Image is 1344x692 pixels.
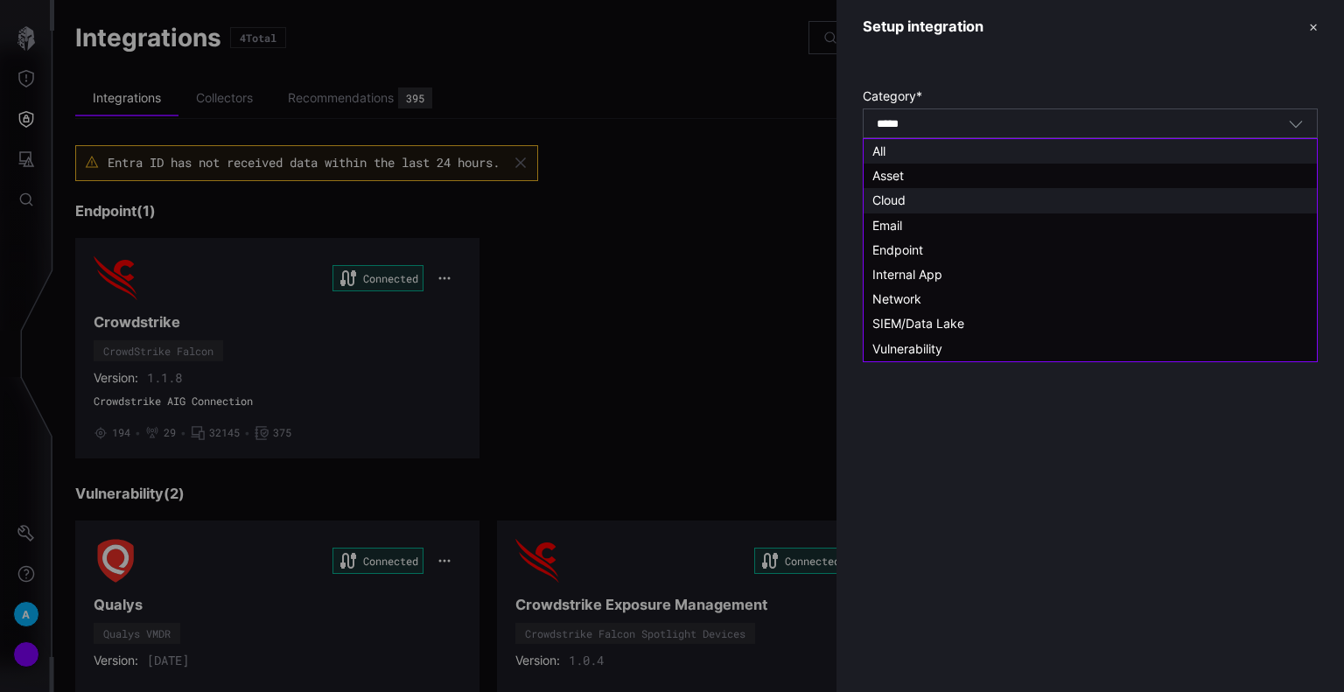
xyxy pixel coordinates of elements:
[872,291,921,306] span: Network
[872,143,885,158] span: All
[1288,115,1304,131] button: Toggle options menu
[872,218,902,233] span: Email
[863,88,1318,104] label: Category *
[872,168,904,183] span: Asset
[863,17,983,36] h3: Setup integration
[872,242,923,257] span: Endpoint
[872,316,964,331] span: SIEM/Data Lake
[872,341,942,356] span: Vulnerability
[872,267,942,282] span: Internal App
[1309,17,1318,36] button: ✕
[872,192,906,207] span: Cloud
